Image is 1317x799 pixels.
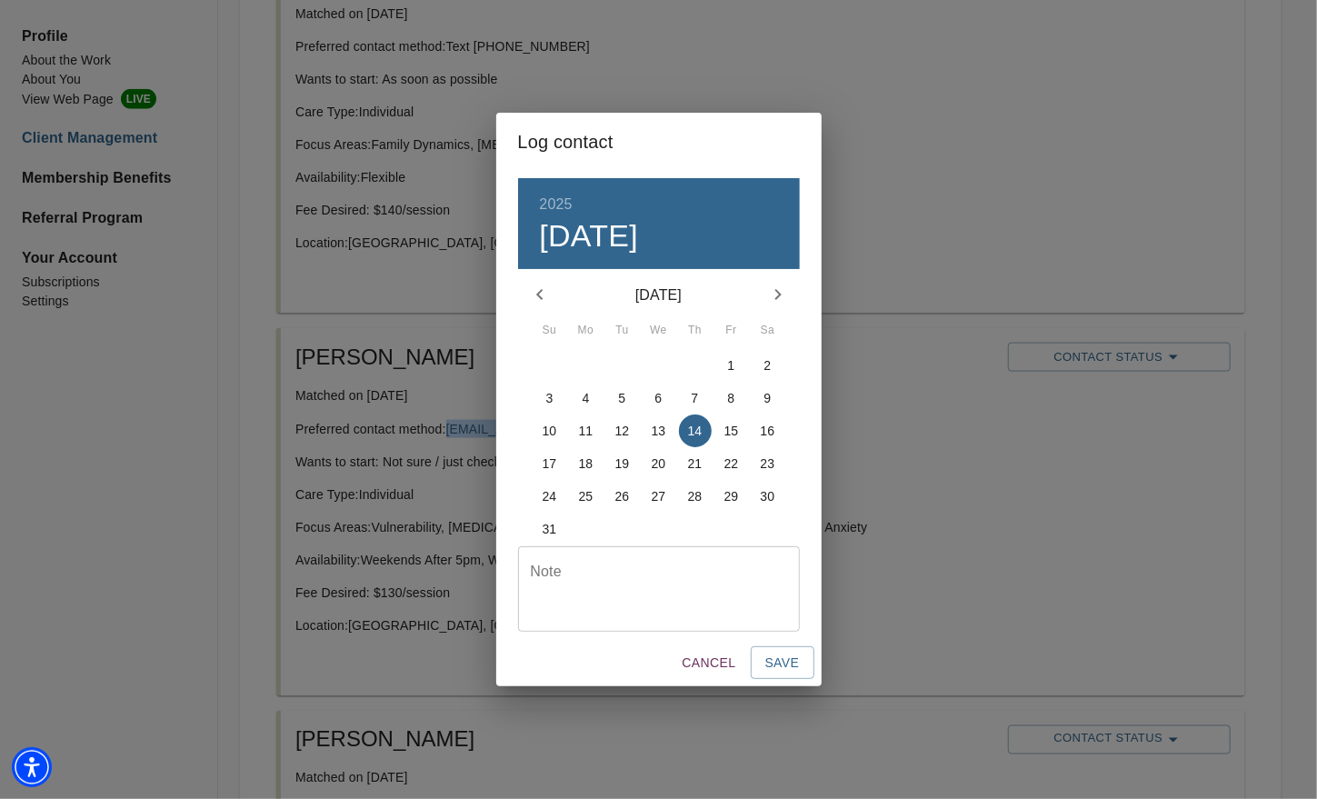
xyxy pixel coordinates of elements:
[643,480,675,513] button: 27
[643,414,675,447] button: 13
[655,389,663,407] p: 6
[715,322,748,340] span: Fr
[643,322,675,340] span: We
[562,285,756,306] p: [DATE]
[679,382,712,414] button: 7
[543,454,557,473] p: 17
[606,414,639,447] button: 12
[615,422,630,440] p: 12
[751,646,814,680] button: Save
[606,480,639,513] button: 26
[652,454,666,473] p: 20
[752,480,784,513] button: 30
[570,382,603,414] button: 4
[761,454,775,473] p: 23
[643,447,675,480] button: 20
[679,480,712,513] button: 28
[534,447,566,480] button: 17
[715,349,748,382] button: 1
[606,322,639,340] span: Tu
[583,389,590,407] p: 4
[606,447,639,480] button: 19
[570,322,603,340] span: Mo
[615,454,630,473] p: 19
[543,520,557,538] p: 31
[692,389,699,407] p: 7
[579,454,594,473] p: 18
[543,422,557,440] p: 10
[715,447,748,480] button: 22
[543,487,557,505] p: 24
[715,414,748,447] button: 15
[652,487,666,505] p: 27
[752,414,784,447] button: 16
[724,454,739,473] p: 22
[579,422,594,440] p: 11
[570,414,603,447] button: 11
[619,389,626,407] p: 5
[752,447,784,480] button: 23
[688,454,703,473] p: 21
[579,487,594,505] p: 25
[615,487,630,505] p: 26
[534,322,566,340] span: Su
[674,646,743,680] button: Cancel
[728,389,735,407] p: 8
[606,382,639,414] button: 5
[546,389,554,407] p: 3
[752,349,784,382] button: 2
[688,487,703,505] p: 28
[715,382,748,414] button: 8
[679,414,712,447] button: 14
[752,382,784,414] button: 9
[761,422,775,440] p: 16
[724,487,739,505] p: 29
[570,480,603,513] button: 25
[688,422,703,440] p: 14
[534,382,566,414] button: 3
[518,127,800,156] h2: Log contact
[534,480,566,513] button: 24
[764,356,772,375] p: 2
[534,414,566,447] button: 10
[534,513,566,545] button: 31
[764,389,772,407] p: 9
[540,192,573,217] button: 2025
[715,480,748,513] button: 29
[682,652,735,674] span: Cancel
[728,356,735,375] p: 1
[724,422,739,440] p: 15
[570,447,603,480] button: 18
[12,747,52,787] div: Accessibility Menu
[765,652,800,674] span: Save
[679,322,712,340] span: Th
[761,487,775,505] p: 30
[540,217,639,255] button: [DATE]
[752,322,784,340] span: Sa
[652,422,666,440] p: 13
[643,382,675,414] button: 6
[679,447,712,480] button: 21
